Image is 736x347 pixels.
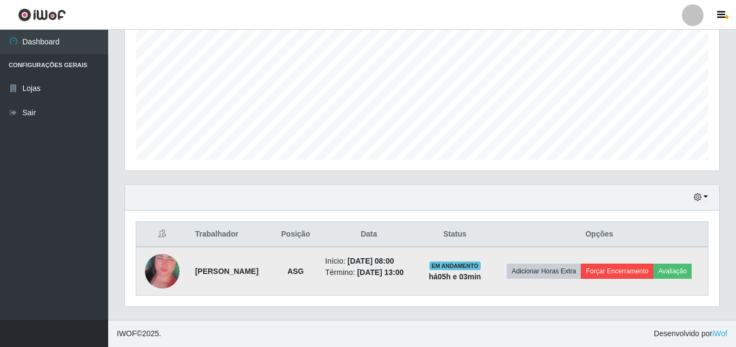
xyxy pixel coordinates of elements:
[325,256,413,267] li: Início:
[117,329,137,338] span: IWOF
[287,267,303,276] strong: ASG
[189,222,273,247] th: Trabalhador
[348,257,394,265] time: [DATE] 08:00
[653,264,692,279] button: Avaliação
[429,272,481,281] strong: há 05 h e 03 min
[117,328,161,339] span: © 2025 .
[712,329,727,338] a: iWof
[145,234,180,307] img: 1726846770063.jpeg
[357,268,403,277] time: [DATE] 13:00
[507,264,581,279] button: Adicionar Horas Extra
[273,222,319,247] th: Posição
[325,267,413,278] li: Término:
[654,328,727,339] span: Desenvolvido por
[429,261,481,270] span: EM ANDAMENTO
[18,8,66,22] img: CoreUI Logo
[319,222,419,247] th: Data
[419,222,490,247] th: Status
[195,267,258,276] strong: [PERSON_NAME]
[581,264,653,279] button: Forçar Encerramento
[490,222,708,247] th: Opções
